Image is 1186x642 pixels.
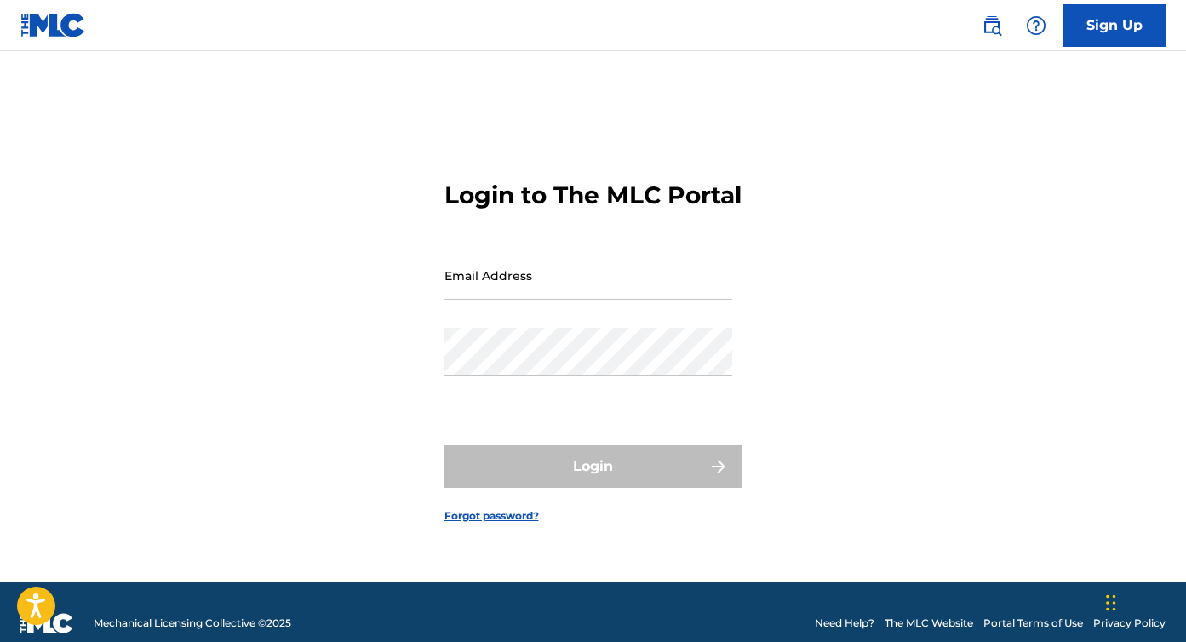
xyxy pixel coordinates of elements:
img: MLC Logo [20,13,86,37]
img: search [982,15,1002,36]
div: Help [1019,9,1053,43]
a: Public Search [975,9,1009,43]
a: Need Help? [815,616,874,631]
a: The MLC Website [885,616,973,631]
img: help [1026,15,1046,36]
a: Sign Up [1063,4,1166,47]
a: Privacy Policy [1093,616,1166,631]
div: Drag [1106,577,1116,628]
span: Mechanical Licensing Collective © 2025 [94,616,291,631]
img: logo [20,613,73,633]
h3: Login to The MLC Portal [444,181,742,210]
iframe: Chat Widget [1101,560,1186,642]
a: Forgot password? [444,508,539,524]
a: Portal Terms of Use [983,616,1083,631]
